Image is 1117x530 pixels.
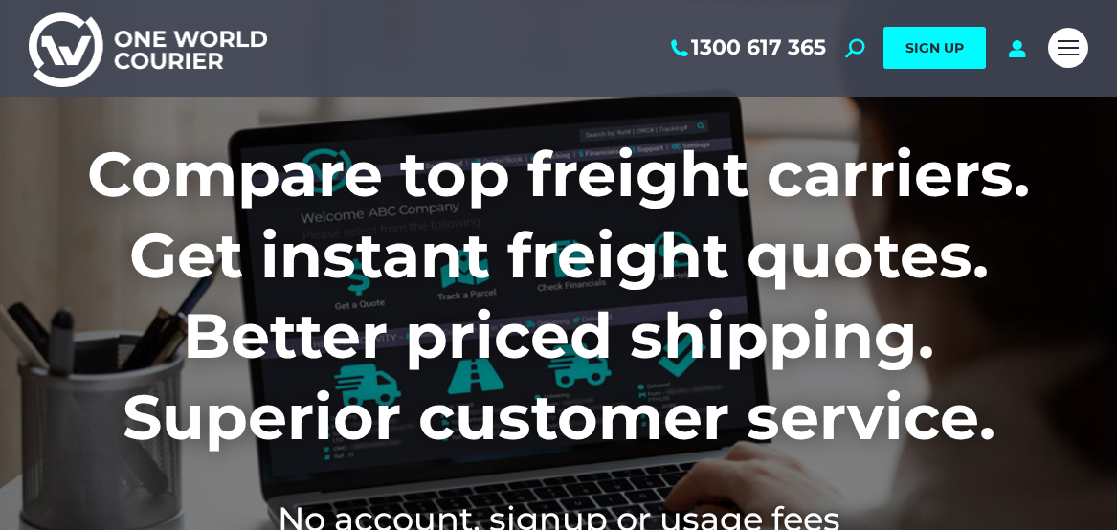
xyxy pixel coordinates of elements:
h1: Compare top freight carriers. Get instant freight quotes. Better priced shipping. Superior custom... [29,134,1088,457]
img: One World Courier [29,10,267,87]
span: SIGN UP [905,39,964,56]
a: Mobile menu icon [1048,28,1088,68]
a: SIGN UP [883,27,986,69]
a: 1300 617 365 [667,35,826,60]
